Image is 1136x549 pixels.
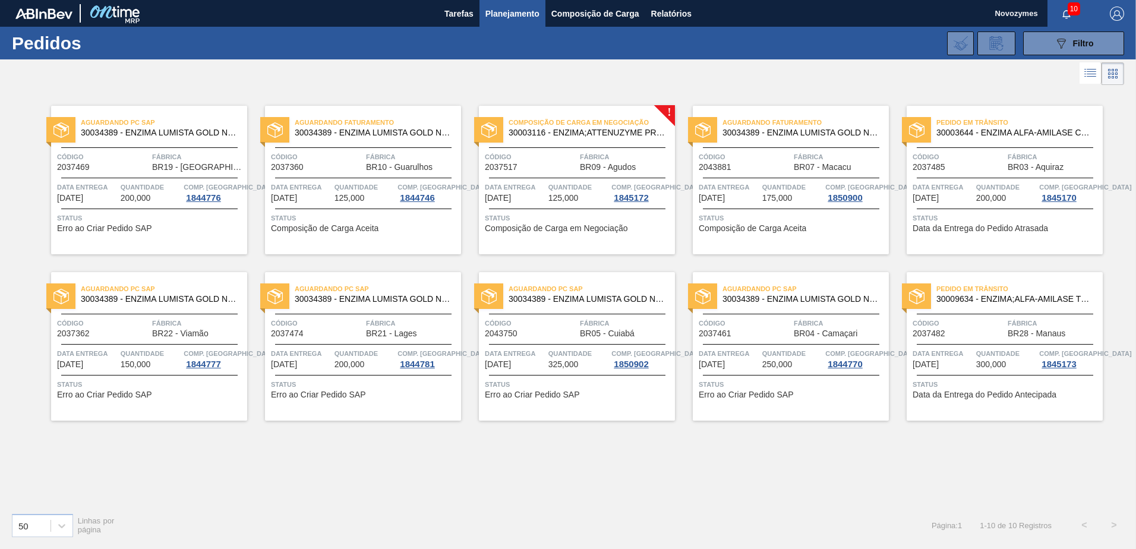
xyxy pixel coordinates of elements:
span: Status [913,378,1100,390]
span: 03/10/2025 [57,194,83,203]
span: Fábrica [794,317,886,329]
span: Fábrica [580,151,672,163]
span: 200,000 [976,194,1006,203]
a: Comp. [GEOGRAPHIC_DATA]1845172 [611,181,672,203]
span: Status [271,212,458,224]
span: 300,000 [976,360,1006,369]
span: Quantidade [335,348,395,359]
span: 30034389 - ENZIMA LUMISTA GOLD NOVONESIS 25KG [295,128,452,137]
span: Código [913,151,1005,163]
span: 30034389 - ENZIMA LUMISTA GOLD NOVONESIS 25KG [509,295,665,304]
div: 1844781 [397,359,437,369]
span: Filtro [1073,39,1094,48]
span: Quantidade [762,348,823,359]
span: Aguardando PC SAP [81,283,247,295]
span: Data entrega [57,181,118,193]
span: 08/10/2025 [699,194,725,203]
span: 2037469 [57,163,90,172]
a: Comp. [GEOGRAPHIC_DATA]1844776 [184,181,244,203]
span: Data da Entrega do Pedido Antecipada [913,390,1056,399]
span: 2037360 [271,163,304,172]
span: 2037485 [913,163,945,172]
span: 30003116 - ENZIMA;ATTENUZYME PRO;NOVOZYMES; [509,128,665,137]
a: statusAguardando PC SAP30034389 - ENZIMA LUMISTA GOLD NOVONESIS 25KGCódigo2037469FábricaBR19 - [G... [33,106,247,254]
span: Comp. Carga [825,348,917,359]
span: Erro ao Criar Pedido SAP [57,224,152,233]
span: Linhas por página [78,516,115,534]
span: Comp. Carga [184,348,276,359]
img: status [909,289,924,304]
span: 30003644 - ENZIMA ALFA-AMILASE CEREMIX FLEX MALTOGE [936,128,1093,137]
span: Aguardando PC SAP [295,283,461,295]
span: Quantidade [548,181,609,193]
a: Comp. [GEOGRAPHIC_DATA]1844781 [397,348,458,369]
a: statusAguardando Faturamento30034389 - ENZIMA LUMISTA GOLD NOVONESIS 25KGCódigo2043881FábricaBR07... [675,106,889,254]
img: status [695,289,711,304]
span: Status [57,212,244,224]
span: Fábrica [1008,317,1100,329]
span: Comp. Carga [611,181,703,193]
span: Código [271,317,363,329]
a: Comp. [GEOGRAPHIC_DATA]1844746 [397,181,458,203]
img: status [53,289,69,304]
a: Comp. [GEOGRAPHIC_DATA]1850902 [611,348,672,369]
span: Erro ao Criar Pedido SAP [485,390,580,399]
span: BR07 - Macacu [794,163,851,172]
img: status [481,122,497,138]
span: Quantidade [548,348,609,359]
span: Status [913,212,1100,224]
span: BR03 - Aquiraz [1008,163,1064,172]
span: 325,000 [548,360,579,369]
span: Código [913,317,1005,329]
span: Fábrica [580,317,672,329]
a: statusPedido em Trânsito30003644 - ENZIMA ALFA-AMILASE CEREMIX FLEX MALTOGECódigo2037485FábricaBR... [889,106,1103,254]
img: status [695,122,711,138]
span: 125,000 [335,194,365,203]
span: 07/10/2025 [485,194,511,203]
span: Aguardando Faturamento [295,116,461,128]
span: Composição de Carga Aceita [699,224,806,233]
span: Comp. Carga [825,181,917,193]
span: 14/10/2025 [485,360,511,369]
span: 125,000 [548,194,579,203]
span: Pedido em Trânsito [936,283,1103,295]
div: 1844746 [397,193,437,203]
span: 30034389 - ENZIMA LUMISTA GOLD NOVONESIS 25KG [81,295,238,304]
span: Aguardando PC SAP [81,116,247,128]
span: Quantidade [121,348,181,359]
a: Comp. [GEOGRAPHIC_DATA]1845170 [1039,181,1100,203]
div: 1845170 [1039,193,1078,203]
span: Tarefas [444,7,474,21]
span: 1 - 10 de 10 Registros [980,521,1052,530]
span: Planejamento [485,7,539,21]
a: !statusComposição de Carga em Negociação30003116 - ENZIMA;ATTENUZYME PRO;NOVOZYMES;Código2037517F... [461,106,675,254]
span: 2043750 [485,329,517,338]
img: status [267,122,283,138]
h1: Pedidos [12,36,190,50]
span: Comp. Carga [397,348,490,359]
div: 1850902 [611,359,651,369]
span: 2037482 [913,329,945,338]
div: 1844770 [825,359,864,369]
span: 30009634 - ENZIMA;ALFA-AMILASE TERMOESTÁVEL;TERMAMY [936,295,1093,304]
span: 30034389 - ENZIMA LUMISTA GOLD NOVONESIS 25KG [81,128,238,137]
span: Comp. Carga [184,181,276,193]
span: Status [485,212,672,224]
span: Data entrega [699,348,759,359]
span: Quantidade [976,181,1037,193]
span: Data entrega [913,348,973,359]
span: Data entrega [699,181,759,193]
div: 50 [18,520,29,531]
span: Pedido em Trânsito [936,116,1103,128]
span: Aguardando PC SAP [722,283,889,295]
img: TNhmsLtSVTkK8tSr43FrP2fwEKptu5GPRR3wAAAABJRU5ErkJggg== [15,8,72,19]
span: Composição de Carga em Negociação [509,116,675,128]
span: Quantidade [762,181,823,193]
span: BR28 - Manaus [1008,329,1065,338]
span: 150,000 [121,360,151,369]
span: Código [485,317,577,329]
span: Fábrica [152,317,244,329]
span: 13/10/2025 [271,360,297,369]
div: Visão em Cards [1102,62,1124,85]
span: Data da Entrega do Pedido Atrasada [913,224,1048,233]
